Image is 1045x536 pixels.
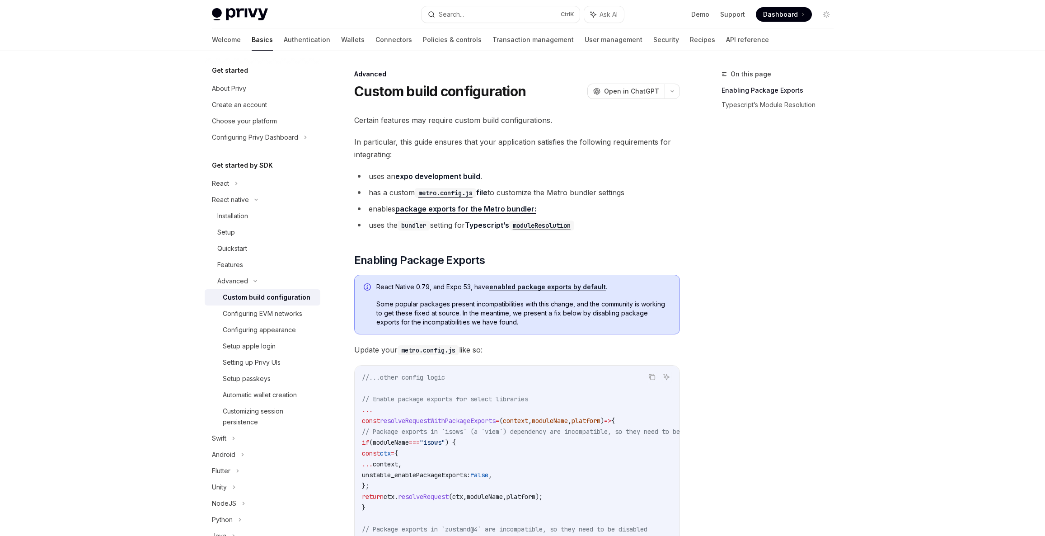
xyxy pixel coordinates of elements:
span: { [394,449,398,457]
a: Setting up Privy UIs [205,354,320,371]
div: Automatic wallet creation [223,390,297,400]
span: ( [499,417,503,425]
a: Enabling Package Exports [722,83,841,98]
a: Configuring EVM networks [205,306,320,322]
a: package exports for the Metro bundler: [395,204,536,214]
a: Dashboard [756,7,812,22]
a: Quickstart [205,240,320,257]
button: Toggle dark mode [819,7,834,22]
button: Ask AI [584,6,624,23]
span: // Enable package exports for select libraries [362,395,528,403]
a: Basics [252,29,273,51]
a: Typescript’s Module Resolution [722,98,841,112]
div: Advanced [217,276,248,287]
div: Configuring EVM networks [223,308,302,319]
a: Policies & controls [423,29,482,51]
svg: Info [364,283,373,292]
span: === [409,438,420,447]
div: Flutter [212,465,230,476]
a: Authentication [284,29,330,51]
a: Installation [205,208,320,224]
span: Some popular packages present incompatibilities with this change, and the community is working to... [376,300,670,327]
span: ... [362,406,373,414]
li: uses the setting for [354,219,680,231]
span: = [496,417,499,425]
span: , [503,493,506,501]
span: context [503,417,528,425]
a: Custom build configuration [205,289,320,306]
span: ctx [380,449,391,457]
a: Configuring appearance [205,322,320,338]
div: React [212,178,229,189]
div: Setup passkeys [223,373,271,384]
span: moduleName [373,438,409,447]
img: light logo [212,8,268,21]
div: Choose your platform [212,116,277,127]
span: Enabling Package Exports [354,253,485,268]
div: Configuring appearance [223,324,296,335]
span: }; [362,482,369,490]
code: metro.config.js [415,188,476,198]
a: API reference [726,29,769,51]
div: NodeJS [212,498,236,509]
a: Connectors [375,29,412,51]
div: Unity [212,482,227,493]
div: React native [212,194,249,205]
span: , [488,471,492,479]
a: Features [205,257,320,273]
a: Typescript’smoduleResolution [465,221,574,230]
code: bundler [398,221,430,230]
span: platform [506,493,535,501]
a: Recipes [690,29,715,51]
span: ( [449,493,452,501]
span: ) [600,417,604,425]
span: = [391,449,394,457]
div: Custom build configuration [223,292,310,303]
span: context [373,460,398,468]
div: Installation [217,211,248,221]
span: moduleName [467,493,503,501]
span: const [362,449,380,457]
a: Customizing session persistence [205,403,320,430]
span: , [528,417,532,425]
span: unstable_enablePackageExports: [362,471,470,479]
button: Open in ChatGPT [587,84,665,99]
span: // Package exports in `zustand@4` are incompatible, so they need to be disabled [362,525,647,533]
span: React Native 0.79, and Expo 53, have . [376,282,670,292]
span: } [362,503,366,512]
span: Open in ChatGPT [604,87,659,96]
span: ctx [452,493,463,501]
a: User management [585,29,642,51]
a: metro.config.jsfile [415,188,487,197]
div: Setup [217,227,235,238]
span: , [463,493,467,501]
div: Quickstart [217,243,247,254]
a: Demo [691,10,709,19]
span: , [398,460,402,468]
span: ) { [445,438,456,447]
div: Setting up Privy UIs [223,357,281,368]
button: Ask AI [661,371,672,383]
li: enables [354,202,680,215]
span: Certain features may require custom build configurations. [354,114,680,127]
button: Copy the contents from the code block [646,371,658,383]
a: Automatic wallet creation [205,387,320,403]
span: Update your like so: [354,343,680,356]
span: Ask AI [600,10,618,19]
span: const [362,417,380,425]
span: Ctrl K [561,11,574,18]
div: Setup apple login [223,341,276,352]
a: Create an account [205,97,320,113]
a: About Privy [205,80,320,97]
div: Create an account [212,99,267,110]
span: , [568,417,572,425]
span: "isows" [420,438,445,447]
div: Customizing session persistence [223,406,315,428]
a: Setup passkeys [205,371,320,387]
span: moduleName [532,417,568,425]
li: uses an . [354,170,680,183]
a: Setup apple login [205,338,320,354]
span: => [604,417,611,425]
span: if [362,438,369,447]
span: ( [369,438,373,447]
